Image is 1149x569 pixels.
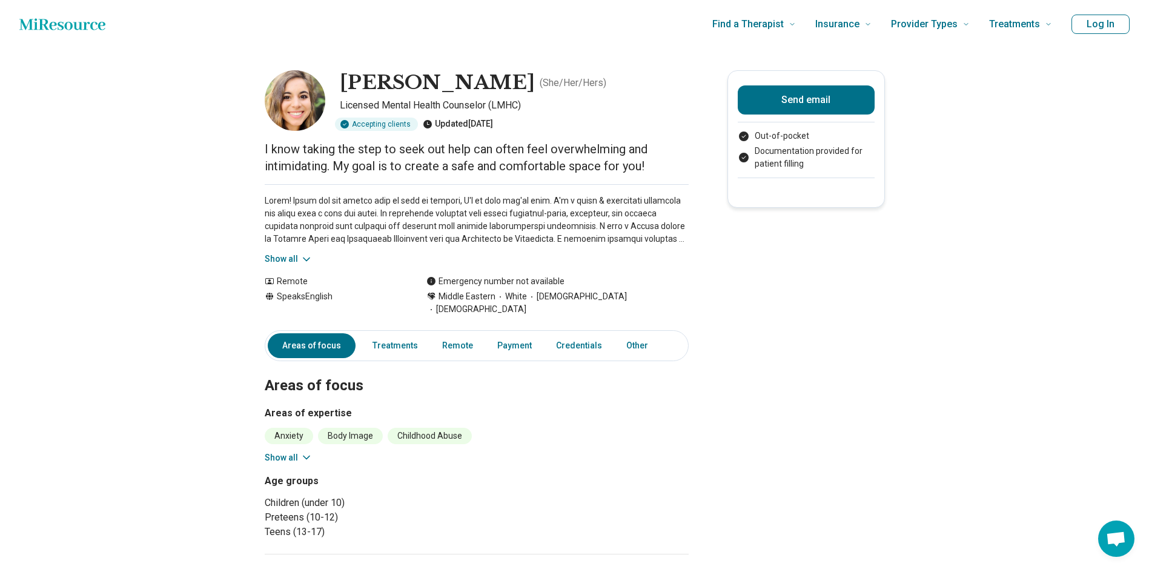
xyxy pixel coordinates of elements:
h2: Areas of focus [265,347,689,396]
h1: [PERSON_NAME] [340,70,535,96]
span: Provider Types [891,16,958,33]
button: Send email [738,85,875,115]
p: ( She/Her/Hers ) [540,76,606,90]
li: Children (under 10) [265,496,472,510]
button: Show all [265,253,313,265]
span: [DEMOGRAPHIC_DATA] [426,303,526,316]
li: Teens (13-17) [265,525,472,539]
div: Updated [DATE] [423,118,493,131]
div: Open chat [1098,521,1134,557]
ul: Payment options [738,130,875,170]
span: Find a Therapist [712,16,784,33]
li: Documentation provided for patient filling [738,145,875,170]
span: Middle Eastern [439,290,495,303]
div: Emergency number not available [426,275,565,288]
span: Insurance [815,16,859,33]
a: Treatments [365,333,425,358]
li: Anxiety [265,428,313,444]
h3: Age groups [265,474,472,488]
img: Mikayla Lawson, Licensed Mental Health Counselor (LMHC) [265,70,325,131]
p: I know taking the step to seek out help can often feel overwhelming and intimidating. My goal is ... [265,141,689,175]
a: Remote [435,333,480,358]
a: Areas of focus [268,333,356,358]
div: Speaks English [265,290,402,316]
a: Credentials [549,333,609,358]
h3: Areas of expertise [265,406,689,421]
p: Lorem! Ipsum dol sit ametco adip el sedd ei tempori, U'l et dolo mag'al enim. A'm v quisn & exerc... [265,195,689,245]
button: Show all [265,451,313,464]
a: Payment [490,333,539,358]
li: Out-of-pocket [738,130,875,142]
div: Accepting clients [335,118,418,131]
span: White [495,290,527,303]
span: [DEMOGRAPHIC_DATA] [527,290,627,303]
p: Licensed Mental Health Counselor (LMHC) [340,98,689,113]
span: Treatments [989,16,1040,33]
a: Other [619,333,663,358]
div: Remote [265,275,402,288]
button: Log In [1071,15,1130,34]
a: Home page [19,12,105,36]
li: Preteens (10-12) [265,510,472,525]
li: Body Image [318,428,383,444]
li: Childhood Abuse [388,428,472,444]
